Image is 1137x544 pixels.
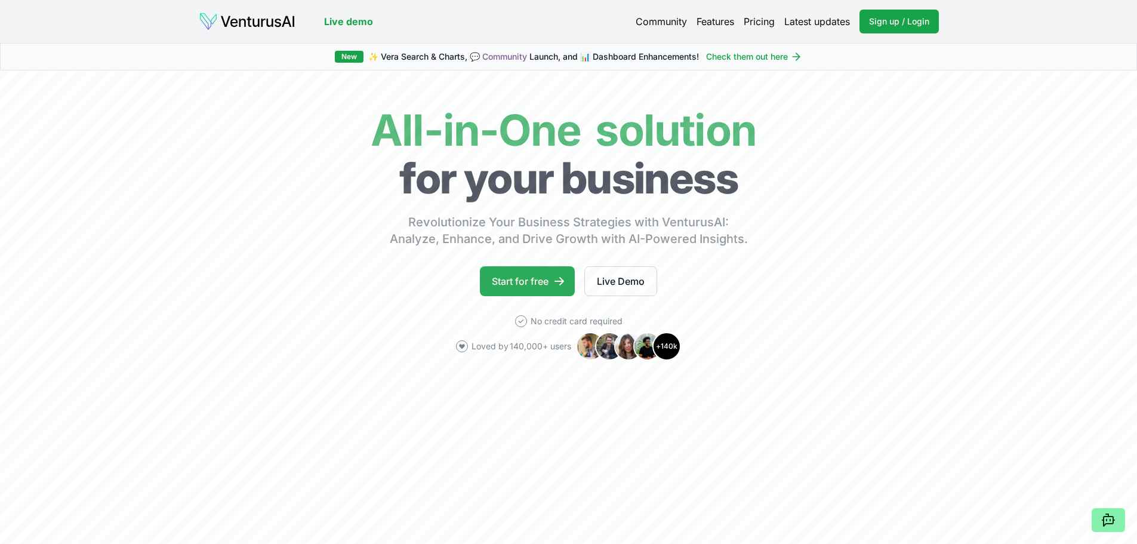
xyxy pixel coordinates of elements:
img: logo [199,12,295,31]
a: Live Demo [584,266,657,296]
a: Sign up / Login [859,10,939,33]
img: Avatar 3 [614,332,643,361]
a: Features [697,14,734,29]
span: Sign up / Login [869,16,929,27]
a: Community [636,14,687,29]
a: Check them out here [706,51,802,63]
a: Latest updates [784,14,850,29]
img: Avatar 2 [595,332,624,361]
a: Pricing [744,14,775,29]
a: Community [482,51,527,62]
div: New [335,51,363,63]
img: Avatar 1 [576,332,605,361]
a: Start for free [480,266,575,296]
span: ✨ Vera Search & Charts, 💬 Launch, and 📊 Dashboard Enhancements! [368,51,699,63]
img: Avatar 4 [633,332,662,361]
a: Live demo [324,14,373,29]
